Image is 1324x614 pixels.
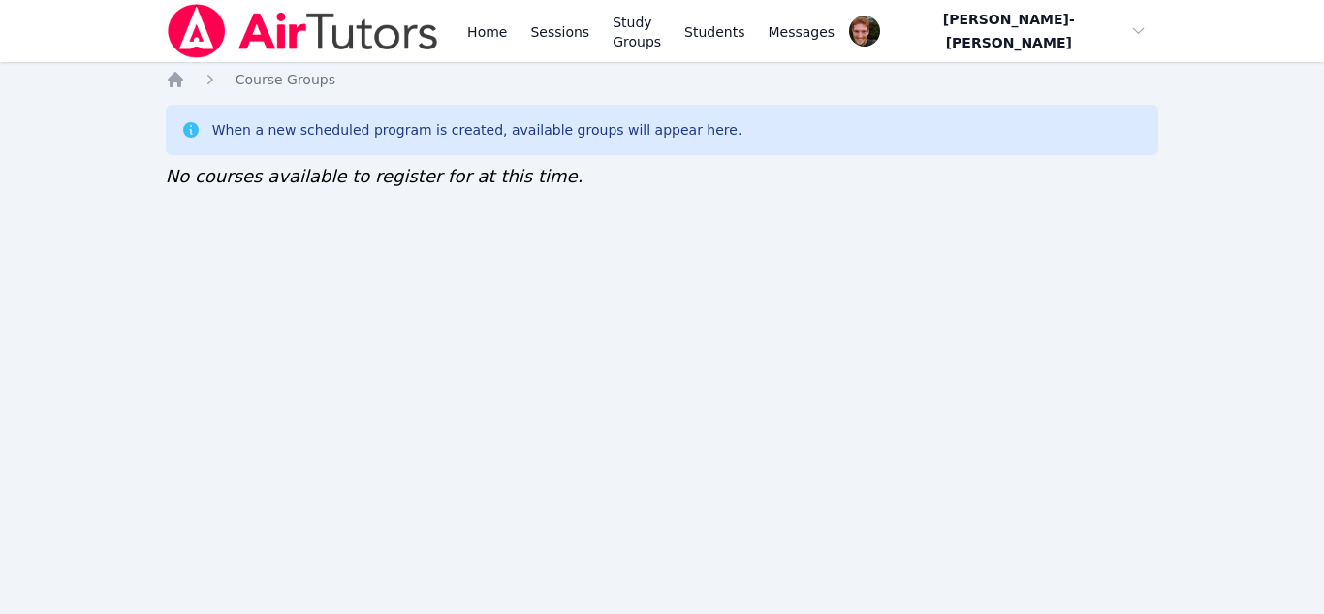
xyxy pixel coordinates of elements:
div: When a new scheduled program is created, available groups will appear here. [212,120,742,140]
span: Course Groups [236,72,335,87]
a: Course Groups [236,70,335,89]
nav: Breadcrumb [166,70,1159,89]
span: No courses available to register for at this time. [166,166,583,186]
img: Air Tutors [166,4,440,58]
span: Messages [769,22,835,42]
